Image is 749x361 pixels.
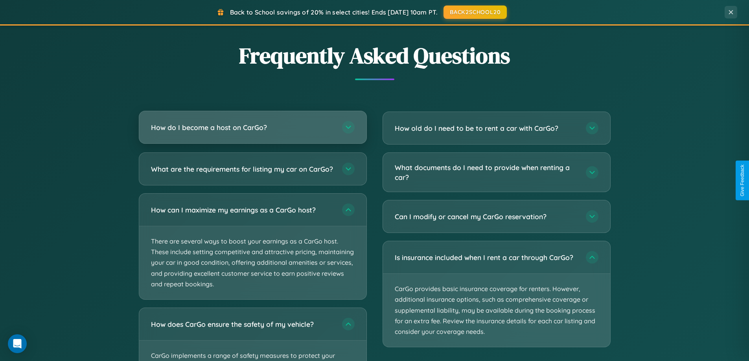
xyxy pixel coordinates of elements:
div: Open Intercom Messenger [8,334,27,353]
div: Give Feedback [740,165,745,196]
p: There are several ways to boost your earnings as a CarGo host. These include setting competitive ... [139,226,366,299]
h3: Is insurance included when I rent a car through CarGo? [395,253,578,262]
h3: How do I become a host on CarGo? [151,123,334,132]
span: Back to School savings of 20% in select cities! Ends [DATE] 10am PT. [230,8,438,16]
h3: How does CarGo ensure the safety of my vehicle? [151,319,334,329]
h2: Frequently Asked Questions [139,40,611,71]
button: BACK2SCHOOL20 [444,5,507,19]
h3: How can I maximize my earnings as a CarGo host? [151,205,334,215]
h3: Can I modify or cancel my CarGo reservation? [395,212,578,222]
h3: What documents do I need to provide when renting a car? [395,163,578,182]
p: CarGo provides basic insurance coverage for renters. However, additional insurance options, such ... [383,274,610,347]
h3: What are the requirements for listing my car on CarGo? [151,164,334,174]
h3: How old do I need to be to rent a car with CarGo? [395,123,578,133]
